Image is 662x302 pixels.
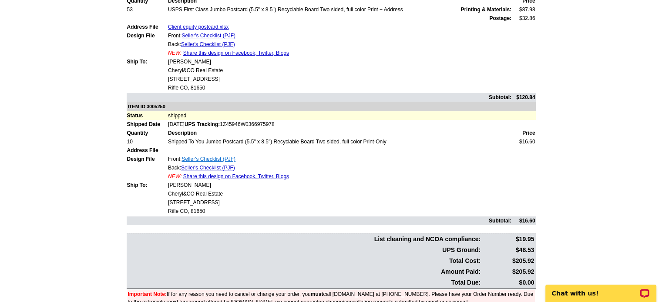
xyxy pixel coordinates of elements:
[512,129,536,137] td: Price
[127,146,168,155] td: Address File
[512,5,536,14] td: $87.98
[127,102,536,112] td: ITEM ID 3005250
[512,216,536,225] td: $16.60
[482,278,534,288] td: $0.00
[168,40,512,49] td: Back:
[181,41,235,47] a: Seller's Checklist (PJF)
[168,155,512,163] td: Front:
[168,5,512,14] td: USPS First Class Jumbo Postcard (5.5" x 8.5") Recyclable Board Two sided, full color Print + Address
[168,31,512,40] td: Front:
[168,129,512,137] td: Description
[128,256,481,266] td: Total Cost:
[512,137,536,146] td: $16.60
[183,173,289,179] a: Share this design on Facebook, Twitter, Blogs
[127,23,168,31] td: Address File
[168,181,512,189] td: [PERSON_NAME]
[181,165,235,171] a: Seller's Checklist (PJF)
[181,156,235,162] a: Seller's Checklist (PJF)
[168,83,512,92] td: Rifle CO, 81650
[183,50,289,56] a: Share this design on Facebook, Twitter, Blogs
[168,198,512,207] td: [STREET_ADDRESS]
[168,163,512,172] td: Back:
[127,181,168,189] td: Ship To:
[168,207,512,216] td: Rifle CO, 81650
[482,256,534,266] td: $205.92
[460,6,511,13] span: Printing & Materials:
[512,14,536,23] td: $32.86
[127,31,168,40] td: Design File
[127,5,168,14] td: 53
[168,137,512,146] td: Shipped To You Jumbo Postcard (5.5" x 8.5") Recyclable Board Two sided, full color Print-Only
[482,234,534,244] td: $19.95
[185,121,275,127] span: 1Z45946W0366975978
[127,93,512,102] td: Subtotal:
[185,121,220,127] strong: UPS Tracking:
[168,24,229,30] a: Client equity postcard.xlsx
[128,278,481,288] td: Total Due:
[168,111,535,120] td: shipped
[168,120,535,129] td: [DATE]
[127,57,168,66] td: Ship To:
[127,120,168,129] td: Shipped Date
[540,275,662,302] iframe: LiveChat chat widget
[168,66,512,75] td: Cheryl&CO Real Estate
[168,57,512,66] td: [PERSON_NAME]
[128,267,481,277] td: Amount Paid:
[128,234,481,244] td: List cleaning and NCOA compliance:
[482,245,534,255] td: $48.53
[127,155,168,163] td: Design File
[181,33,235,39] a: Seller's Checklist (PJF)
[128,245,481,255] td: UPS Ground:
[127,129,168,137] td: Quantity
[127,216,512,225] td: Subtotal:
[168,173,181,179] span: NEW:
[311,291,323,297] b: must
[168,75,512,83] td: [STREET_ADDRESS]
[489,15,511,21] strong: Postage:
[127,137,168,146] td: 10
[127,111,168,120] td: Status
[512,93,536,102] td: $120.84
[168,189,512,198] td: Cheryl&CO Real Estate
[128,291,167,297] font: Important Note:
[482,267,534,277] td: $205.92
[168,50,181,56] span: NEW:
